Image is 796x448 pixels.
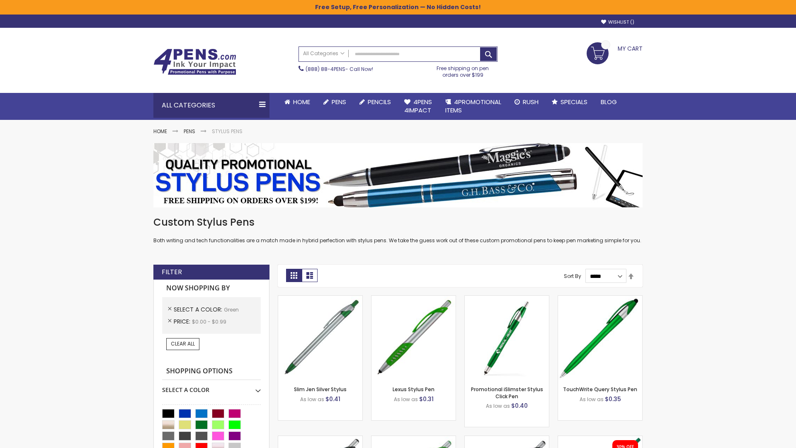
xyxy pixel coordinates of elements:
[601,97,617,106] span: Blog
[162,363,261,380] strong: Shopping Options
[371,296,456,380] img: Lexus Stylus Pen-Green
[278,295,362,302] a: Slim Jen Silver Stylus-Green
[153,216,643,244] div: Both writing and tech functionalities are a match made in hybrid perfection with stylus pens. We ...
[465,295,549,302] a: Promotional iSlimster Stylus Click Pen-Green
[317,93,353,111] a: Pens
[465,436,549,443] a: Lexus Metallic Stylus Pen-Green
[332,97,346,106] span: Pens
[594,93,624,111] a: Blog
[153,128,167,135] a: Home
[605,395,621,403] span: $0.35
[153,143,643,207] img: Stylus Pens
[368,97,391,106] span: Pencils
[508,93,545,111] a: Rush
[174,317,192,326] span: Price
[419,395,434,403] span: $0.31
[439,93,508,120] a: 4PROMOTIONALITEMS
[486,402,510,409] span: As low as
[162,280,261,297] strong: Now Shopping by
[580,396,604,403] span: As low as
[471,386,543,399] a: Promotional iSlimster Stylus Click Pen
[162,380,261,394] div: Select A Color
[561,97,587,106] span: Specials
[325,395,340,403] span: $0.41
[153,216,643,229] h1: Custom Stylus Pens
[224,306,239,313] span: Green
[286,269,302,282] strong: Grid
[171,340,195,347] span: Clear All
[428,62,498,78] div: Free shipping on pen orders over $199
[394,396,418,403] span: As low as
[404,97,432,114] span: 4Pens 4impact
[278,436,362,443] a: Boston Stylus Pen-Green
[278,93,317,111] a: Home
[184,128,195,135] a: Pens
[212,128,243,135] strong: Stylus Pens
[558,436,642,443] a: iSlimster II - Full Color-Green
[563,386,637,393] a: TouchWrite Query Stylus Pen
[353,93,398,111] a: Pencils
[300,396,324,403] span: As low as
[293,97,310,106] span: Home
[545,93,594,111] a: Specials
[511,402,528,410] span: $0.40
[523,97,539,106] span: Rush
[306,66,345,73] a: (888) 88-4PENS
[371,295,456,302] a: Lexus Stylus Pen-Green
[465,296,549,380] img: Promotional iSlimster Stylus Click Pen-Green
[299,47,349,61] a: All Categories
[162,268,182,277] strong: Filter
[601,19,634,25] a: Wishlist
[166,338,199,350] a: Clear All
[153,49,236,75] img: 4Pens Custom Pens and Promotional Products
[278,296,362,380] img: Slim Jen Silver Stylus-Green
[174,305,224,314] span: Select A Color
[306,66,373,73] span: - Call Now!
[294,386,347,393] a: Slim Jen Silver Stylus
[398,93,439,120] a: 4Pens4impact
[371,436,456,443] a: Boston Silver Stylus Pen-Green
[558,296,642,380] img: TouchWrite Query Stylus Pen-Green
[564,273,581,280] label: Sort By
[558,295,642,302] a: TouchWrite Query Stylus Pen-Green
[393,386,434,393] a: Lexus Stylus Pen
[153,93,269,118] div: All Categories
[445,97,501,114] span: 4PROMOTIONAL ITEMS
[303,50,345,57] span: All Categories
[192,318,226,325] span: $0.00 - $0.99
